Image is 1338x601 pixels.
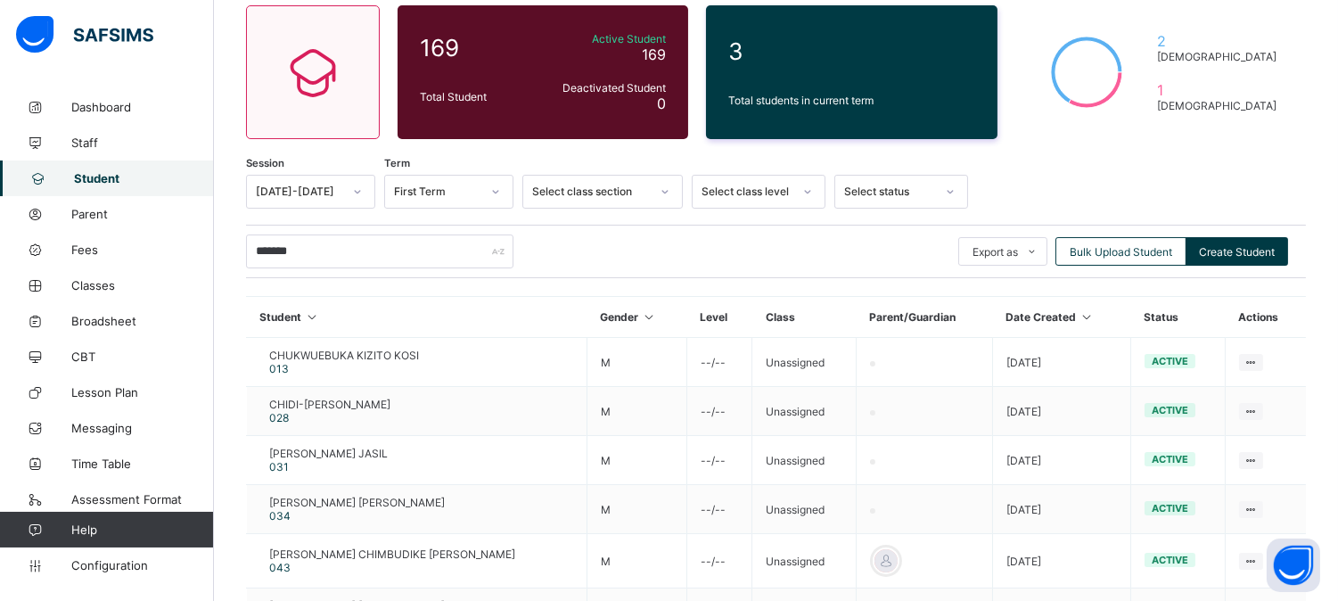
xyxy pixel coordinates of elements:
[269,496,445,509] span: [PERSON_NAME] [PERSON_NAME]
[269,362,289,375] span: 013
[269,447,388,460] span: [PERSON_NAME] JASIL
[71,523,213,537] span: Help
[992,387,1130,436] td: [DATE]
[532,185,650,199] div: Select class section
[1158,81,1284,99] span: 1
[728,37,974,65] span: 3
[728,94,974,107] span: Total students in current term
[587,297,686,338] th: Gender
[752,338,857,387] td: Unassigned
[587,387,686,436] td: M
[992,338,1130,387] td: [DATE]
[71,385,214,399] span: Lesson Plan
[247,297,587,338] th: Student
[752,485,857,534] td: Unassigned
[1199,245,1275,259] span: Create Student
[686,297,751,338] th: Level
[752,297,857,338] th: Class
[269,411,289,424] span: 028
[752,534,857,589] td: Unassigned
[1152,404,1188,416] span: active
[1158,50,1284,63] span: [DEMOGRAPHIC_DATA]
[973,245,1018,259] span: Export as
[587,436,686,485] td: M
[752,436,857,485] td: Unassigned
[71,243,214,257] span: Fees
[844,185,935,199] div: Select status
[394,185,480,199] div: First Term
[71,278,214,292] span: Classes
[1152,355,1188,367] span: active
[16,16,153,54] img: safsims
[641,310,656,324] i: Sort in Ascending Order
[992,436,1130,485] td: [DATE]
[992,485,1130,534] td: [DATE]
[1152,554,1188,566] span: active
[642,45,666,63] span: 169
[856,297,992,338] th: Parent/Guardian
[71,457,214,471] span: Time Table
[269,561,291,574] span: 043
[1158,32,1284,50] span: 2
[1226,297,1306,338] th: Actions
[415,86,536,108] div: Total Student
[420,34,531,62] span: 169
[686,534,751,589] td: --/--
[1158,99,1284,112] span: [DEMOGRAPHIC_DATA]
[269,349,419,362] span: CHUKWUEBUKA KIZITO KOSI
[992,534,1130,589] td: [DATE]
[540,81,666,95] span: Deactivated Student
[657,95,666,112] span: 0
[686,436,751,485] td: --/--
[992,297,1130,338] th: Date Created
[1152,502,1188,515] span: active
[1267,539,1320,592] button: Open asap
[587,338,686,387] td: M
[71,314,214,328] span: Broadsheet
[1070,245,1172,259] span: Bulk Upload Student
[702,185,792,199] div: Select class level
[71,558,213,572] span: Configuration
[71,492,214,506] span: Assessment Format
[686,485,751,534] td: --/--
[686,338,751,387] td: --/--
[540,32,666,45] span: Active Student
[256,185,342,199] div: [DATE]-[DATE]
[384,157,410,169] span: Term
[1152,453,1188,465] span: active
[71,100,214,114] span: Dashboard
[1079,310,1094,324] i: Sort in Ascending Order
[74,171,214,185] span: Student
[71,421,214,435] span: Messaging
[686,387,751,436] td: --/--
[269,398,390,411] span: CHIDI-[PERSON_NAME]
[71,207,214,221] span: Parent
[71,136,214,150] span: Staff
[1131,297,1226,338] th: Status
[269,547,515,561] span: [PERSON_NAME] CHIMBUDIKE [PERSON_NAME]
[71,350,214,364] span: CBT
[587,485,686,534] td: M
[752,387,857,436] td: Unassigned
[305,310,320,324] i: Sort in Ascending Order
[246,157,284,169] span: Session
[269,509,291,523] span: 034
[587,534,686,589] td: M
[269,460,289,473] span: 031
